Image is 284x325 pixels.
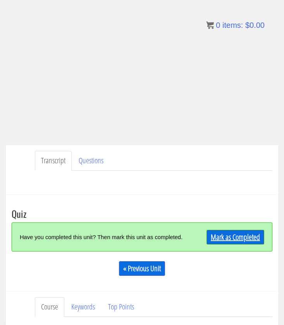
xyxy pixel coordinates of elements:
span: 0 [216,21,220,29]
a: Mark as Completed [207,230,264,245]
img: icon11.png [206,21,214,29]
a: 0 items: $0.00 [206,21,265,29]
a: Keywords [65,297,101,317]
span: $ [245,21,250,29]
a: Top Points [102,297,140,317]
bdi: 0.00 [245,21,265,29]
div: Have you completed this unit? Then mark this unit as completed. [20,229,200,245]
span: items: [222,21,243,29]
h3: Quiz [12,209,272,219]
a: Course [35,297,64,317]
a: « Previous Unit [119,261,165,276]
a: Transcript [35,151,72,171]
a: Questions [72,151,110,171]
